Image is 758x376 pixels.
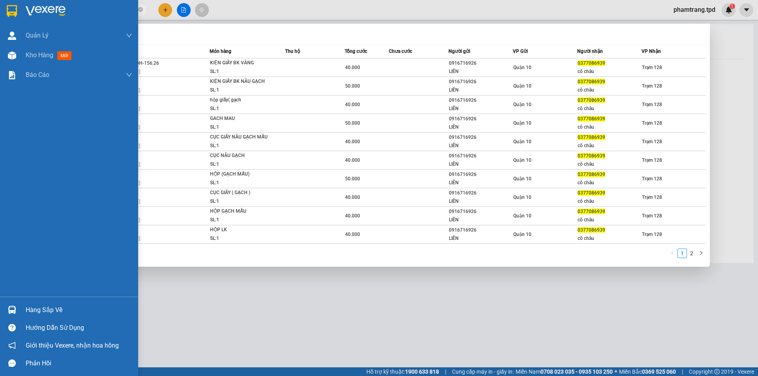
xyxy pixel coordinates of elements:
[345,232,360,237] span: 40.000
[8,306,16,314] img: warehouse-icon
[26,322,132,334] div: Hướng dẫn sử dụng
[23,35,84,43] span: PHIẾU GIAO HÀNG
[578,142,641,150] div: cô châu
[668,249,677,258] button: left
[73,4,87,10] span: 04:18
[345,157,360,163] span: 40.000
[26,357,132,369] div: Phản hồi
[26,51,53,59] span: Kho hàng
[578,172,605,177] span: 0377086939
[513,83,531,89] span: Quận 10
[8,324,16,331] span: question-circle
[345,49,367,54] span: Tổng cước
[449,152,512,160] div: 0916716926
[449,133,512,142] div: 0916716926
[578,190,605,196] span: 0377086939
[449,189,512,197] div: 0916716926
[23,57,63,64] span: cô châu CMND:
[642,83,662,89] span: Trạm 128
[578,179,641,187] div: cô châu
[578,227,605,233] span: 0377086939
[696,249,706,258] button: right
[2,51,87,57] strong: N.gửi:
[210,133,269,142] div: CỤC GIẤY NÂU GẠCH MẪU
[18,51,87,57] span: LIÊN CMND:
[642,139,662,144] span: Trạm 128
[26,70,49,80] span: Báo cáo
[210,114,269,123] div: GACH MAU
[45,28,76,35] span: 0907696988
[126,72,132,78] span: down
[88,4,105,10] span: [DATE]
[14,4,56,10] span: Q102508140033
[345,195,360,200] span: 40.000
[345,213,360,219] span: 40.000
[26,340,119,350] span: Giới thiệu Vexere, nhận hoa hồng
[449,160,512,168] div: LIÊN
[138,7,143,12] span: close-circle
[210,86,269,95] div: SL: 1
[696,249,706,258] li: Next Page
[449,78,512,86] div: 0916716926
[677,249,687,258] li: 1
[449,197,512,206] div: LIÊN
[642,176,662,181] span: Trạm 128
[513,157,531,163] span: Quận 10
[578,153,605,159] span: 0377086939
[210,234,269,243] div: SL: 1
[210,49,231,54] span: Món hàng
[699,251,704,255] span: right
[513,49,528,54] span: VP Gửi
[2,57,63,64] strong: N.nhận:
[578,60,605,66] span: 0377086939
[513,195,531,200] span: Quận 10
[642,213,662,219] span: Trạm 128
[449,67,512,76] div: LIÊN
[642,120,662,126] span: Trạm 128
[449,170,512,179] div: 0916716926
[49,51,87,57] span: 038176014076
[11,28,32,35] span: Quận 10
[8,359,16,367] span: message
[578,160,641,168] div: cô châu
[26,30,49,40] span: Quản Lý
[210,77,269,86] div: KIỆN GIẤY BK NÂU GẠCH
[345,139,360,144] span: 40.000
[678,249,687,258] a: 1
[210,170,269,179] div: HỘP (GẠCH MẪU)
[642,195,662,200] span: Trạm 128
[210,96,269,105] div: hộp giấy( gạch
[449,142,512,150] div: LIÊN
[642,49,661,54] span: VP Nhận
[513,176,531,181] span: Quận 10
[210,189,269,197] div: CỤC GIÂY ( GẠCH )
[449,86,512,94] div: LIÊN
[578,209,605,214] span: 0377086939
[210,67,269,76] div: SL: 1
[210,197,269,206] div: SL: 1
[687,249,696,258] li: 2
[7,5,17,17] img: logo-vxr
[449,226,512,234] div: 0916716926
[668,249,677,258] li: Previous Page
[642,65,662,70] span: Trạm 128
[513,65,531,70] span: Quận 10
[285,49,300,54] span: Thu hộ
[2,20,60,28] strong: THIÊN PHÁT ĐẠT
[26,304,132,316] div: Hàng sắp về
[8,51,16,60] img: warehouse-icon
[578,216,641,224] div: cô châu
[210,59,269,67] div: KIỆN GIẤY BK VÀNG
[513,120,531,126] span: Quận 10
[210,123,269,132] div: SL: 1
[578,105,641,113] div: cô châu
[210,160,269,169] div: SL: 1
[8,342,16,349] span: notification
[642,157,662,163] span: Trạm 128
[449,96,512,105] div: 0916716926
[138,6,143,14] span: close-circle
[578,86,641,94] div: cô châu
[449,234,512,243] div: LIÊN
[449,208,512,216] div: 0916716926
[578,123,641,131] div: cô châu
